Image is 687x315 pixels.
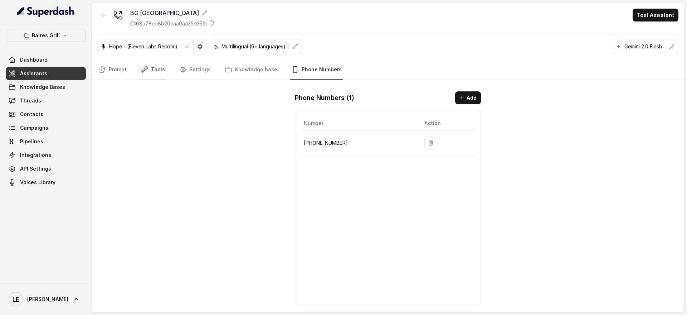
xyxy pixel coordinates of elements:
[17,6,75,17] img: light.svg
[224,60,279,80] a: Knowledge base
[20,97,41,104] span: Threads
[6,53,86,66] a: Dashboard
[6,176,86,189] a: Voices Library
[295,92,354,104] h1: Phone Numbers ( 1 )
[20,56,48,63] span: Dashboard
[20,83,65,91] span: Knowledge Bases
[20,165,51,172] span: API Settings
[20,111,43,118] span: Contacts
[32,31,60,40] p: Baires Grill
[616,44,622,49] svg: google logo
[6,94,86,107] a: Threads
[140,60,166,80] a: Tools
[20,138,43,145] span: Pipelines
[6,67,86,80] a: Assistants
[20,179,55,186] span: Voices Library
[97,60,128,80] a: Prompt
[455,91,481,104] button: Add
[6,135,86,148] a: Pipelines
[97,60,678,80] nav: Tabs
[301,116,419,131] th: Number
[6,162,86,175] a: API Settings
[20,124,48,132] span: Campaigns
[6,289,86,309] a: [PERSON_NAME]
[27,296,68,303] span: [PERSON_NAME]
[6,121,86,134] a: Campaigns
[624,43,662,50] p: Gemini 2.0 Flash
[6,149,86,162] a: Integrations
[6,81,86,94] a: Knowledge Bases
[304,139,413,147] p: [PHONE_NUMBER]
[6,108,86,121] a: Contacts
[109,43,177,50] p: Hope - (Eleven Labs Recom.)
[633,9,678,22] button: Test Assistant
[419,116,475,131] th: Action
[20,70,47,77] span: Assistants
[178,60,212,80] a: Settings
[290,60,343,80] a: Phone Numbers
[13,296,19,303] text: LE
[20,152,51,159] span: Integrations
[130,9,215,17] div: BG [GEOGRAPHIC_DATA]
[6,29,86,42] button: Baires Grill
[221,43,286,50] p: Multilingual (9+ languages)
[130,20,208,27] p: ID: 68a78cb8b20eaa0aa35d351b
